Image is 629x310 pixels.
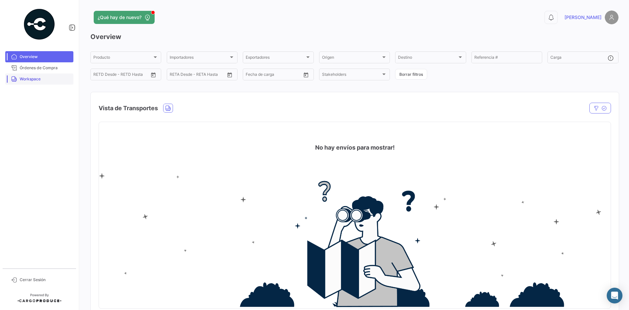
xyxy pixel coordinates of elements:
[605,10,619,24] img: placeholder-user.png
[170,73,181,78] input: Desde
[99,173,611,307] img: no-info.png
[23,8,56,41] img: powered-by.png
[20,65,71,71] span: Órdenes de Compra
[5,62,73,73] a: Órdenes de Compra
[94,11,155,24] button: ¿Qué hay de nuevo?
[395,69,427,80] button: Borrar filtros
[170,56,229,61] span: Importadores
[322,56,381,61] span: Origen
[607,288,622,303] div: Abrir Intercom Messenger
[20,76,71,82] span: Workspace
[5,51,73,62] a: Overview
[98,14,142,21] span: ¿Qué hay de nuevo?
[110,73,136,78] input: Hasta
[564,14,601,21] span: [PERSON_NAME]
[148,70,158,80] button: Open calendar
[5,73,73,85] a: Workspace
[20,54,71,60] span: Overview
[93,73,105,78] input: Desde
[20,277,71,283] span: Cerrar Sesión
[186,73,212,78] input: Hasta
[301,70,311,80] button: Open calendar
[315,143,395,152] h4: No hay envíos para mostrar!
[246,73,257,78] input: Desde
[322,73,381,78] span: Stakeholders
[398,56,457,61] span: Destino
[99,104,158,113] h4: Vista de Transportes
[262,73,288,78] input: Hasta
[93,56,152,61] span: Producto
[90,32,619,41] h3: Overview
[246,56,305,61] span: Exportadores
[163,104,173,112] button: Land
[225,70,235,80] button: Open calendar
